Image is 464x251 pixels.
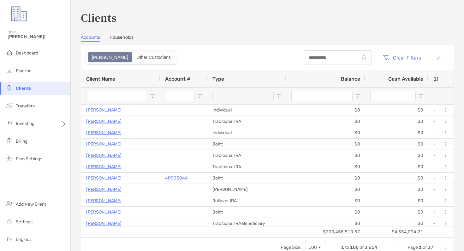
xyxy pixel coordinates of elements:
span: Account # [165,76,190,82]
div: Traditional IRA Beneficiary [207,218,286,229]
a: [PERSON_NAME] [86,174,122,182]
a: [PERSON_NAME] [86,117,122,125]
div: $0 [365,150,428,161]
span: to [345,245,349,250]
div: Joint [207,173,286,184]
div: $0 [286,195,365,206]
div: $0 [286,139,365,150]
span: 1 [419,245,422,250]
span: Firm Settings [16,156,42,162]
div: [PERSON_NAME] [207,184,286,195]
input: Client Name Filter Input [86,91,147,101]
div: $0 [365,116,428,127]
a: [PERSON_NAME] [86,220,122,227]
div: $0 [365,195,428,206]
img: pipeline icon [6,66,13,74]
button: Open Filter Menu [150,94,155,99]
div: $0 [286,218,365,229]
a: Accounts [81,35,100,42]
img: settings icon [6,218,13,225]
span: Client Name [86,76,115,82]
div: Joint [207,207,286,218]
div: Previous Page [400,245,405,250]
img: billing icon [6,137,13,145]
div: Last Page [443,245,449,250]
button: Clear Filters [378,51,426,65]
a: [PERSON_NAME] [86,140,122,148]
span: Transfers [16,103,35,109]
span: [PERSON_NAME]! [8,34,67,39]
span: 1 [341,245,344,250]
a: [PERSON_NAME] [86,163,122,171]
span: Settings [16,219,33,225]
div: $0 [286,105,365,116]
img: dashboard icon [6,49,13,56]
a: 4PS05046 [165,174,188,182]
div: $0 [286,207,365,218]
img: input icon [362,55,366,60]
div: Traditional IRA [207,161,286,172]
div: Rollover IRA [207,195,286,206]
span: 3,614 [365,245,377,250]
a: [PERSON_NAME] [86,185,122,193]
div: $0 [286,173,365,184]
div: $0 [286,116,365,127]
div: $0 [365,105,428,116]
a: [PERSON_NAME] [86,129,122,137]
div: 100 [308,245,317,250]
h3: Clients [81,10,454,25]
div: $0 [365,173,428,184]
div: $0 [365,184,428,195]
div: Individual [207,127,286,138]
div: Next Page [436,245,441,250]
div: Other Custodians [133,53,174,62]
span: Page [407,245,418,250]
img: investing icon [6,119,13,127]
span: Investing [16,121,34,126]
div: Joint [207,139,286,150]
div: First Page [392,245,397,250]
span: Cash Available [388,76,423,82]
p: [PERSON_NAME] [86,106,122,114]
span: Log out [16,237,31,242]
div: $200,455,510.57 [286,226,365,237]
div: Individual [207,105,286,116]
span: Pipeline [16,68,32,73]
img: Zoe Logo [8,3,30,25]
div: $0 [365,218,428,229]
button: Open Filter Menu [355,94,360,99]
img: logout icon [6,235,13,243]
input: Cash Available Filter Input [370,91,416,101]
button: Open Filter Menu [197,94,202,99]
div: $0 [365,207,428,218]
a: [PERSON_NAME] [86,197,122,205]
input: Balance Filter Input [291,91,353,101]
img: clients icon [6,84,13,92]
div: $0 [286,150,365,161]
img: firm-settings icon [6,155,13,162]
div: $0 [286,127,365,138]
a: [PERSON_NAME] [86,208,122,216]
span: of [423,245,427,250]
div: segmented control [86,50,177,65]
span: Add New Client [16,202,46,207]
img: transfers icon [6,102,13,109]
span: Dashboard [16,50,38,56]
div: $0 [286,161,365,172]
span: 100 [350,245,359,250]
div: $0 [365,139,428,150]
img: add_new_client icon [6,200,13,208]
div: Page Size: [281,245,302,250]
a: [PERSON_NAME] [86,151,122,159]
